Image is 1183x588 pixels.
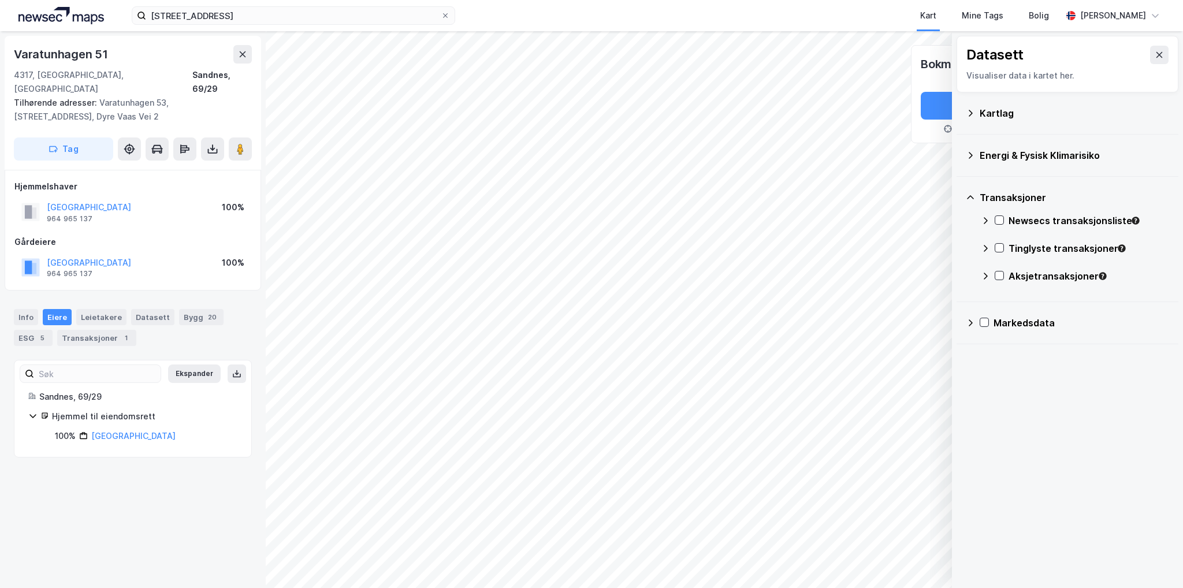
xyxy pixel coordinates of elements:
div: Hjemmelshaver [14,180,251,193]
div: 964 965 137 [47,269,92,278]
div: Kartlag [980,106,1169,120]
div: Varatunhagen 51 [14,45,110,64]
div: 964 965 137 [47,214,92,224]
div: Sandnes, 69/29 [192,68,252,96]
div: Tooltip anchor [1098,271,1108,281]
div: Markedsdata [994,316,1169,330]
div: Tinglyste transaksjoner [1009,241,1169,255]
div: Kart [920,9,936,23]
div: Hjemmel til eiendomsrett [52,410,237,423]
div: 5 [36,332,48,344]
div: Tooltip anchor [1130,215,1141,226]
div: Transaksjoner [57,330,136,346]
div: Sandnes, 69/29 [39,390,237,404]
img: logo.a4113a55bc3d86da70a041830d287a7e.svg [18,7,104,24]
input: Søk [34,365,161,382]
div: [PERSON_NAME] [1080,9,1146,23]
div: Mine Tags [962,9,1003,23]
div: Leietakere [76,309,127,325]
div: Varatunhagen 53, [STREET_ADDRESS], Dyre Vaas Vei 2 [14,96,243,124]
input: Søk på adresse, matrikkel, gårdeiere, leietakere eller personer [146,7,441,24]
span: Tilhørende adresser: [14,98,99,107]
div: Info [14,309,38,325]
div: Visualiser data i kartet her. [966,69,1169,83]
div: Datasett [966,46,1024,64]
div: Transaksjoner [980,191,1169,204]
a: [GEOGRAPHIC_DATA] [91,431,176,441]
div: Fra din nåværende kartvisning [921,124,1086,133]
div: 4317, [GEOGRAPHIC_DATA], [GEOGRAPHIC_DATA] [14,68,192,96]
div: 100% [222,256,244,270]
div: Datasett [131,309,174,325]
button: Ekspander [168,364,221,383]
div: Tooltip anchor [1117,243,1127,254]
div: 100% [55,429,76,443]
div: 1 [120,332,132,344]
div: Gårdeiere [14,235,251,249]
div: Aksjetransaksjoner [1009,269,1169,283]
div: Energi & Fysisk Klimarisiko [980,148,1169,162]
div: Kontrollprogram for chat [1125,533,1183,588]
button: Nytt bokmerke [921,92,1086,120]
div: Bygg [179,309,224,325]
div: Eiere [43,309,72,325]
div: 100% [222,200,244,214]
button: Tag [14,137,113,161]
div: Bolig [1029,9,1049,23]
div: 20 [206,311,219,323]
div: Newsecs transaksjonsliste [1009,214,1169,228]
div: Bokmerker [921,55,980,73]
iframe: Chat Widget [1125,533,1183,588]
div: ESG [14,330,53,346]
